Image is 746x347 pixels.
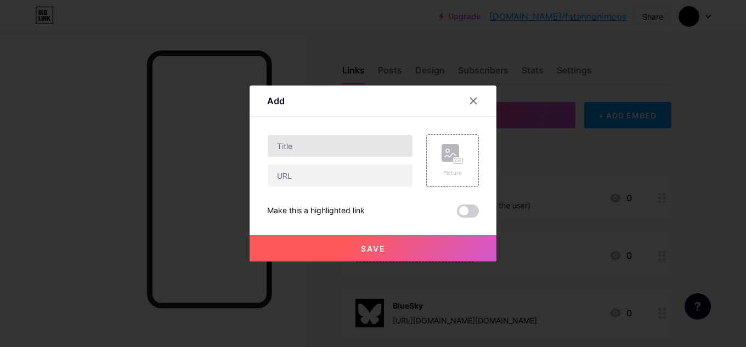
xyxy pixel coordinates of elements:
[361,244,386,253] span: Save
[267,204,365,218] div: Make this a highlighted link
[268,164,412,186] input: URL
[268,135,412,157] input: Title
[442,169,464,177] div: Picture
[267,94,285,107] div: Add
[250,235,496,261] button: Save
